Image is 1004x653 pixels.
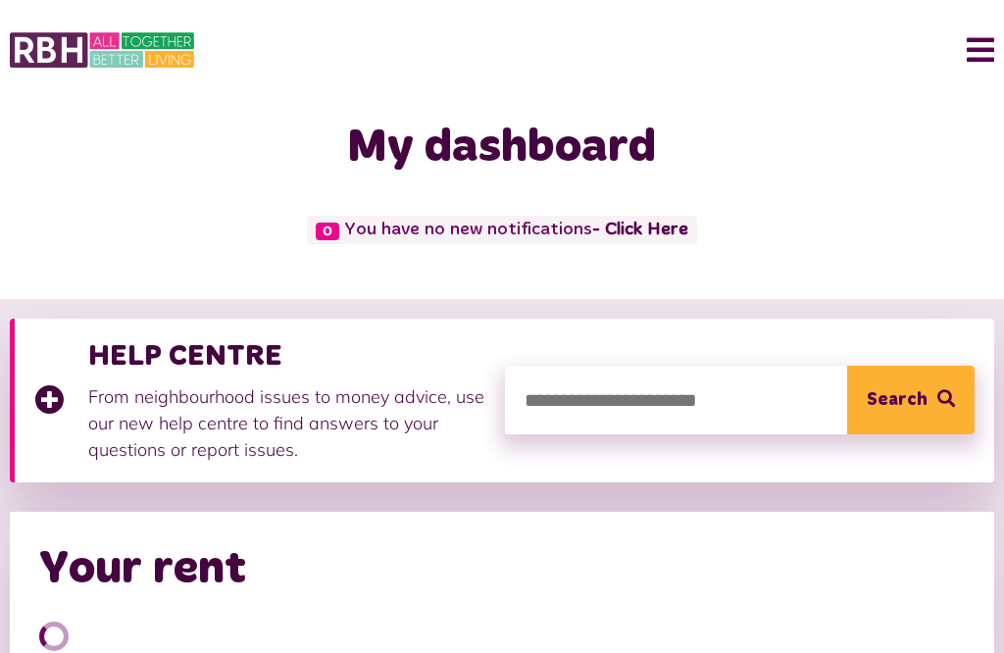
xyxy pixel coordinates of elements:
[847,366,975,434] button: Search
[93,120,910,176] h1: My dashboard
[88,383,485,463] p: From neighbourhood issues to money advice, use our new help centre to find answers to your questi...
[10,29,194,71] img: MyRBH
[592,222,688,239] a: - Click Here
[867,366,928,434] span: Search
[307,216,696,244] span: You have no new notifications
[316,223,339,240] span: 0
[88,338,485,374] h3: HELP CENTRE
[39,541,246,598] h2: Your rent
